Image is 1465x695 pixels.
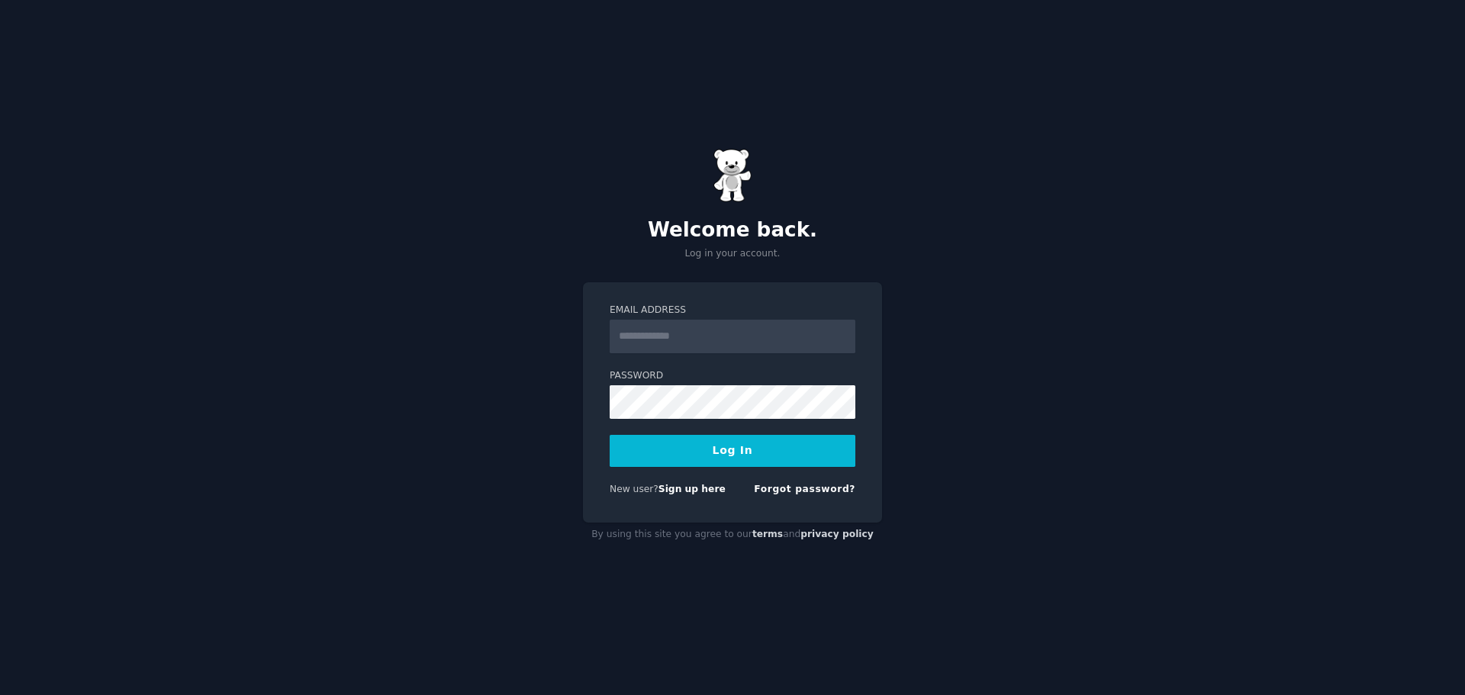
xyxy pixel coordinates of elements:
span: New user? [610,484,658,494]
a: privacy policy [800,529,874,539]
h2: Welcome back. [583,218,882,243]
label: Email Address [610,304,855,317]
a: terms [752,529,783,539]
p: Log in your account. [583,247,882,261]
img: Gummy Bear [713,149,752,202]
a: Forgot password? [754,484,855,494]
button: Log In [610,435,855,467]
a: Sign up here [658,484,726,494]
label: Password [610,369,855,383]
div: By using this site you agree to our and [583,523,882,547]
